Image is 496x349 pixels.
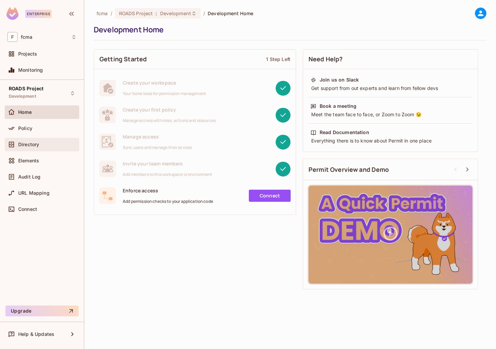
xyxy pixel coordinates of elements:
div: Development Home [94,25,483,35]
span: URL Mapping [18,190,50,196]
img: SReyMgAAAABJRU5ErkJggg== [6,7,19,20]
a: Connect [249,190,291,202]
div: Everything there is to know about Permit in one place [311,137,470,144]
span: Monitoring [18,67,43,73]
span: Development Home [208,10,253,17]
div: Enterprise [25,10,52,18]
span: Help & Updates [18,331,54,337]
div: 1 Step Left [266,56,290,62]
span: Add members to this workspace or environment [123,172,212,177]
div: Meet the team face to face, or Zoom to Zoom 😉 [311,111,470,118]
span: Workspace: fcma [21,34,32,40]
li: / [111,10,112,17]
span: Audit Log [18,174,40,180]
span: Add permission checks to your application code [123,199,213,204]
span: Manage access with roles, actions and resources [123,118,216,123]
span: : [155,11,157,16]
span: Development [9,94,36,99]
span: Directory [18,142,39,147]
span: F [7,32,18,42]
span: ROADS Project [119,10,153,17]
span: Create your workspace [123,80,206,86]
span: Development [160,10,191,17]
div: Book a meeting [320,103,356,109]
span: Home [18,109,32,115]
span: Getting Started [99,55,147,63]
div: Join us on Slack [320,76,359,83]
span: the active workspace [96,10,108,17]
span: Policy [18,126,32,131]
span: Elements [18,158,39,163]
span: Your home base for permission management [123,91,206,96]
span: ROADS Project [9,86,43,91]
span: Connect [18,207,37,212]
div: Get support from out experts and learn from fellow devs [311,85,470,92]
span: Create your first policy [123,106,216,113]
div: Read Documentation [320,129,369,136]
span: Invite your team members [123,160,212,167]
span: Projects [18,51,37,57]
span: Manage access [123,133,192,140]
span: Enforce access [123,187,213,194]
span: Permit Overview and Demo [309,165,389,174]
button: Upgrade [5,306,79,316]
span: Sync users and manage their access [123,145,192,150]
li: / [203,10,205,17]
span: Need Help? [309,55,343,63]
